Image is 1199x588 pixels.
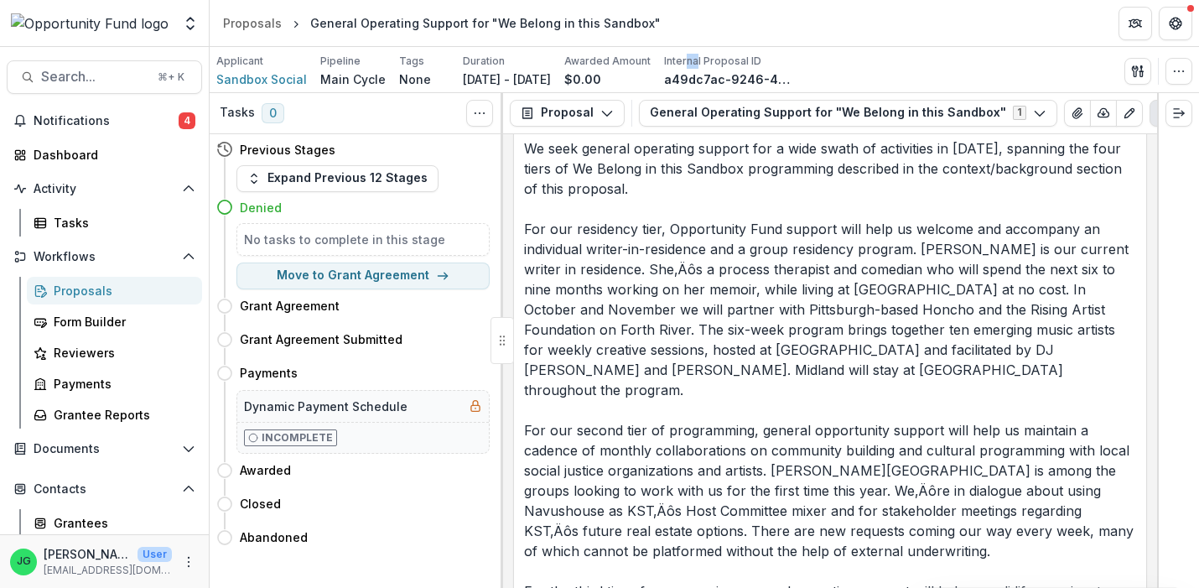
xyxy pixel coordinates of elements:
[34,442,175,456] span: Documents
[240,297,340,315] h4: Grant Agreement
[262,103,284,123] span: 0
[7,175,202,202] button: Open Activity
[1119,7,1152,40] button: Partners
[639,100,1057,127] button: General Operating Support for "We Belong in this Sandbox"1
[564,54,651,69] p: Awarded Amount
[27,401,202,429] a: Grantee Reports
[1064,100,1091,127] button: View Attached Files
[154,68,188,86] div: ⌘ + K
[41,69,148,85] span: Search...
[240,141,335,159] h4: Previous Stages
[216,11,288,35] a: Proposals
[240,528,308,546] h4: Abandoned
[244,231,482,248] h5: No tasks to complete in this stage
[216,70,307,88] a: Sandbox Social
[399,54,424,69] p: Tags
[1150,100,1176,127] button: Plaintext view
[240,364,298,382] h4: Payments
[7,60,202,94] button: Search...
[7,476,202,502] button: Open Contacts
[463,54,505,69] p: Duration
[27,209,202,237] a: Tasks
[44,545,131,563] p: [PERSON_NAME]
[236,165,439,192] button: Expand Previous 12 Stages
[7,435,202,462] button: Open Documents
[1159,7,1192,40] button: Get Help
[27,308,202,336] a: Form Builder
[664,70,790,88] p: a49dc7ac-9246-4e06-865f-bc62312585e3
[179,7,202,40] button: Open entity switcher
[1165,100,1192,127] button: Expand right
[27,370,202,398] a: Payments
[54,406,189,424] div: Grantee Reports
[220,106,255,120] h3: Tasks
[54,344,189,362] div: Reviewers
[244,398,407,415] h5: Dynamic Payment Schedule
[320,70,386,88] p: Main Cycle
[240,495,281,513] h4: Closed
[262,430,333,445] p: Incomplete
[463,70,551,88] p: [DATE] - [DATE]
[179,552,199,572] button: More
[1116,100,1143,127] button: Edit as form
[466,100,493,127] button: Toggle View Cancelled Tasks
[240,461,291,479] h4: Awarded
[320,54,361,69] p: Pipeline
[240,199,282,216] h4: Denied
[216,54,263,69] p: Applicant
[7,141,202,169] a: Dashboard
[179,112,195,129] span: 4
[54,214,189,232] div: Tasks
[44,563,172,578] p: [EMAIL_ADDRESS][DOMAIN_NAME]
[310,14,661,32] div: General Operating Support for "We Belong in this Sandbox"
[7,107,202,134] button: Notifications4
[27,277,202,304] a: Proposals
[34,146,189,164] div: Dashboard
[27,509,202,537] a: Grantees
[138,547,172,562] p: User
[564,70,601,88] p: $0.00
[510,100,625,127] button: Proposal
[240,330,402,348] h4: Grant Agreement Submitted
[223,14,282,32] div: Proposals
[399,70,431,88] p: None
[236,263,490,289] button: Move to Grant Agreement
[664,54,761,69] p: Internal Proposal ID
[54,514,189,532] div: Grantees
[216,11,667,35] nav: breadcrumb
[54,375,189,393] div: Payments
[54,282,189,299] div: Proposals
[7,243,202,270] button: Open Workflows
[54,313,189,330] div: Form Builder
[17,556,31,567] div: Jake Goodman
[11,13,169,34] img: Opportunity Fund logo
[34,182,175,196] span: Activity
[34,482,175,497] span: Contacts
[34,114,179,128] span: Notifications
[27,339,202,367] a: Reviewers
[34,250,175,264] span: Workflows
